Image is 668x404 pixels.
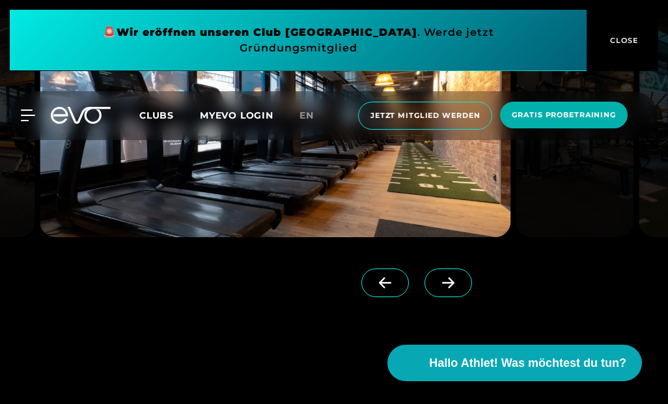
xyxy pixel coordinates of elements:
span: Clubs [139,109,174,121]
a: MYEVO LOGIN [200,109,273,121]
button: CLOSE [587,10,658,71]
span: Gratis Probetraining [512,109,616,121]
span: Hallo Athlet! Was möchtest du tun? [429,354,626,372]
span: Jetzt Mitglied werden [370,110,480,121]
a: Gratis Probetraining [496,102,632,130]
span: en [299,109,314,121]
span: CLOSE [607,35,639,46]
button: Hallo Athlet! Was möchtest du tun? [387,345,642,381]
a: Jetzt Mitglied werden [354,102,496,130]
a: Clubs [139,109,200,121]
a: en [299,108,329,123]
